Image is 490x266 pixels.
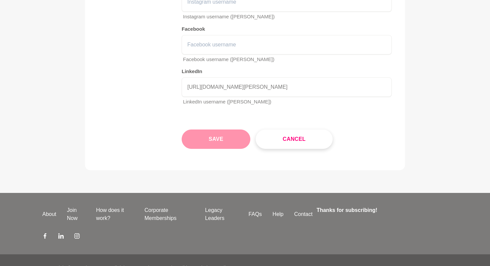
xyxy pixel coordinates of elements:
h5: LinkedIn [182,68,392,75]
a: Contact [289,210,318,218]
a: Help [267,210,289,218]
a: Corporate Memberships [139,206,200,222]
input: Facebook username [182,35,392,54]
p: Facebook username ([PERSON_NAME]) [183,56,392,63]
button: Cancel [256,129,333,149]
a: Instagram [74,233,80,241]
a: How does it work? [91,206,139,222]
p: Instagram username ([PERSON_NAME]) [183,13,392,21]
h4: Thanks for subscribing! [317,206,444,214]
a: About [37,210,62,218]
a: Facebook [42,233,48,241]
a: Join Now [62,206,91,222]
a: FAQs [243,210,267,218]
p: LinkedIn username ([PERSON_NAME]) [183,98,392,106]
button: Save [182,129,250,149]
a: Legacy Leaders [200,206,243,222]
a: LinkedIn [58,233,64,241]
input: LinkedIn username [182,77,392,97]
h5: Facebook [182,26,392,32]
